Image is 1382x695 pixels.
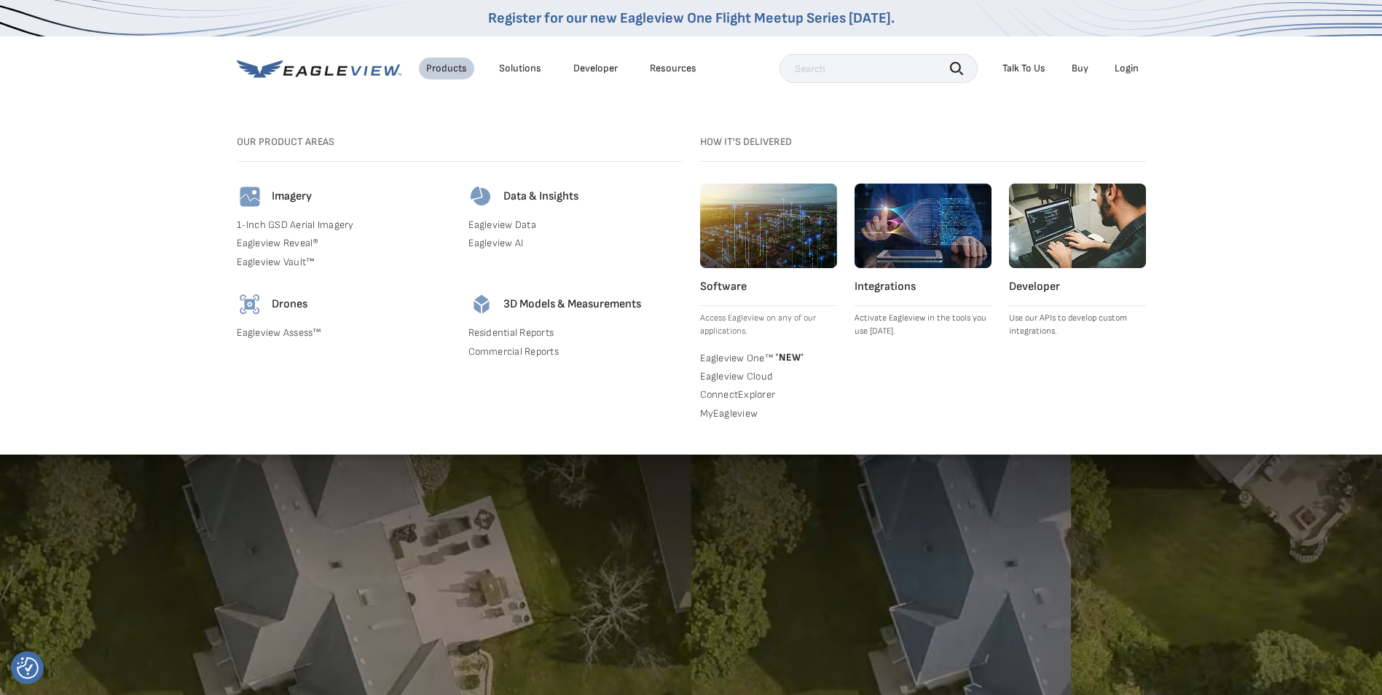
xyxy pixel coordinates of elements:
h4: 3D Models & Measurements [503,297,641,312]
h4: Imagery [272,189,312,204]
img: drones-icon.svg [237,291,263,318]
p: Activate Eagleview in the tools you use [DATE]. [855,312,992,338]
div: Products [426,62,467,75]
a: Eagleview One™ *NEW* [700,350,837,364]
a: Residential Reports [468,326,683,339]
a: Eagleview Vault™ [237,256,451,269]
a: Commercial Reports [468,345,683,358]
img: Revisit consent button [17,657,39,679]
div: Resources [650,62,696,75]
div: Talk To Us [1002,62,1045,75]
a: Register for our new Eagleview One Flight Meetup Series [DATE]. [488,9,895,27]
a: Eagleview Assess™ [237,326,451,339]
h4: Developer [1009,280,1146,294]
img: 3d-models-icon.svg [468,291,495,318]
a: Buy [1072,62,1088,75]
div: Solutions [499,62,541,75]
img: integrations.webp [855,184,992,268]
button: Consent Preferences [17,657,39,679]
a: Eagleview Reveal® [237,237,451,250]
a: MyEagleview [700,407,837,420]
h3: Our Product Areas [237,136,683,149]
div: Login [1115,62,1139,75]
img: developer.webp [1009,184,1146,268]
a: Developer [573,62,618,75]
h4: Integrations [855,280,992,294]
p: Use our APIs to develop custom integrations. [1009,312,1146,338]
h3: How it's Delivered [700,136,1146,149]
h4: Software [700,280,837,294]
a: 1-Inch GSD Aerial Imagery [237,219,451,232]
a: ConnectExplorer [700,388,837,401]
img: imagery-icon.svg [237,184,263,210]
img: software.webp [700,184,837,268]
p: Access Eagleview on any of our applications. [700,312,837,338]
a: Eagleview AI [468,237,683,250]
a: Developer Use our APIs to develop custom integrations. [1009,184,1146,338]
a: Eagleview Cloud [700,370,837,383]
a: Eagleview Data [468,219,683,232]
h4: Drones [272,297,307,312]
span: NEW [773,351,804,364]
a: Integrations Activate Eagleview in the tools you use [DATE]. [855,184,992,338]
img: data-icon.svg [468,184,495,210]
input: Search [780,54,978,83]
h4: Data & Insights [503,189,578,204]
